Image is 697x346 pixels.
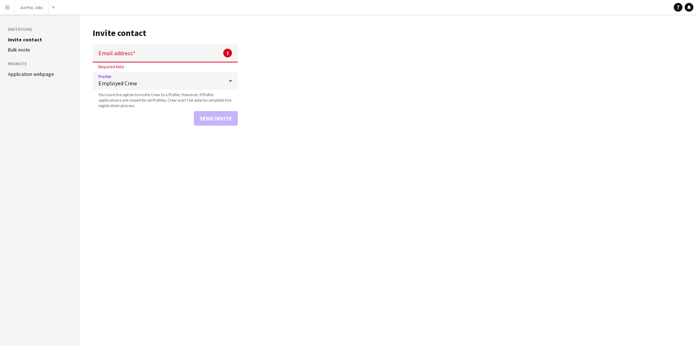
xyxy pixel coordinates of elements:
h3: Invitations [8,26,72,33]
h1: Invite contact [93,28,238,38]
button: Ad Hoc Jobs [15,0,49,15]
span: Required field. [93,64,131,69]
span: You have the option to invite Crew to a Profile. However, if Profile applications are closed for ... [93,92,238,108]
a: Application webpage [8,71,54,77]
a: Bulk invite [8,46,30,53]
h3: Promote [8,61,72,67]
a: Invite contact [8,36,42,43]
span: Employed Crew [98,80,223,87]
